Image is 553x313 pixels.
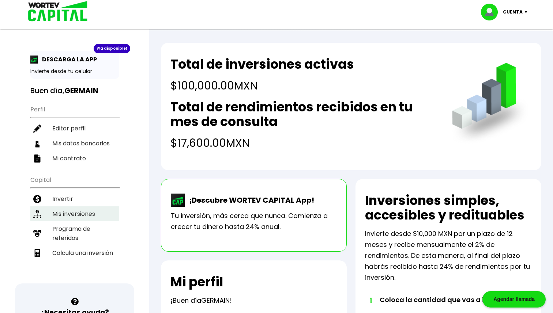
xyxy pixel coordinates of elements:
a: Mis inversiones [30,206,119,221]
p: ¡Descubre WORTEV CAPITAL App! [185,195,314,206]
img: editar-icon.952d3147.svg [33,125,41,133]
ul: Capital [30,172,119,279]
h2: Mi perfil [170,275,223,289]
h2: Inversiones simples, accesibles y redituables [365,193,532,222]
img: invertir-icon.b3b967d7.svg [33,195,41,203]
a: Editar perfil [30,121,119,136]
ul: Perfil [30,101,119,166]
h4: $17,600.00 MXN [170,135,437,151]
span: GERMAIN [201,296,230,305]
p: Cuenta [503,7,523,18]
h4: $100,000.00 MXN [170,77,354,94]
img: calculadora-icon.17d418c4.svg [33,249,41,257]
span: 1 [369,295,372,306]
a: Programa de referidos [30,221,119,245]
a: Invertir [30,191,119,206]
div: ¡Ya disponible! [94,44,130,53]
h3: Buen día, [30,86,119,95]
img: profile-image [481,4,503,20]
img: datos-icon.10cf9172.svg [33,140,41,148]
a: Mis datos bancarios [30,136,119,151]
img: contrato-icon.f2db500c.svg [33,154,41,163]
p: Tu inversión, más cerca que nunca. Comienza a crecer tu dinero hasta 24% anual. [171,210,337,232]
img: wortev-capital-app-icon [171,194,185,207]
h2: Total de rendimientos recibidos en tu mes de consulta [170,100,437,129]
p: ¡Buen día ! [170,295,232,306]
p: Invierte desde tu celular [30,68,119,75]
p: DESCARGA LA APP [38,55,97,64]
p: Invierte desde $10,000 MXN por un plazo de 12 meses y recibe mensualmente el 2% de rendimientos. ... [365,228,532,283]
img: inversiones-icon.6695dc30.svg [33,210,41,218]
img: recomiendanos-icon.9b8e9327.svg [33,229,41,237]
a: Calcula una inversión [30,245,119,260]
a: Mi contrato [30,151,119,166]
img: grafica.516fef24.png [449,63,532,146]
h2: Total de inversiones activas [170,57,354,72]
img: icon-down [523,11,533,13]
img: app-icon [30,56,38,64]
div: Agendar llamada [482,291,546,308]
b: GERMAIN [64,85,98,96]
